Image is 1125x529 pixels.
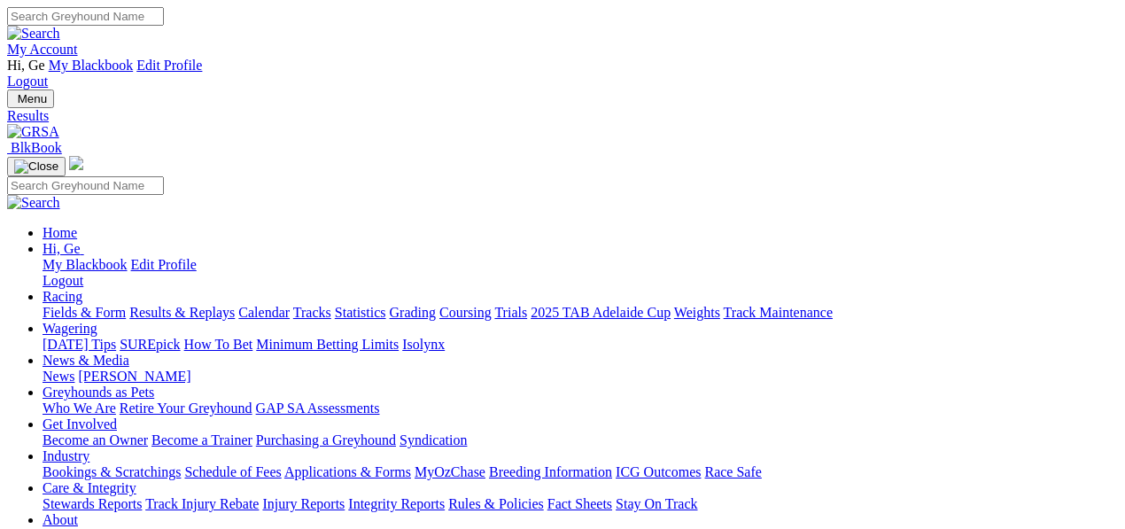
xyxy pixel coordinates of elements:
[7,58,45,73] span: Hi, Ge
[184,464,281,479] a: Schedule of Fees
[616,464,701,479] a: ICG Outcomes
[7,42,78,57] a: My Account
[184,337,253,352] a: How To Bet
[724,305,833,320] a: Track Maintenance
[129,305,235,320] a: Results & Replays
[120,401,252,416] a: Retire Your Greyhound
[348,496,445,511] a: Integrity Reports
[43,416,117,432] a: Get Involved
[43,385,154,400] a: Greyhounds as Pets
[7,140,62,155] a: BlkBook
[400,432,467,447] a: Syndication
[256,401,380,416] a: GAP SA Assessments
[49,58,134,73] a: My Blackbook
[43,496,142,511] a: Stewards Reports
[43,305,1118,321] div: Racing
[43,401,116,416] a: Who We Are
[43,401,1118,416] div: Greyhounds as Pets
[448,496,544,511] a: Rules & Policies
[7,26,60,42] img: Search
[7,74,48,89] a: Logout
[7,195,60,211] img: Search
[43,289,82,304] a: Racing
[120,337,180,352] a: SUREpick
[151,432,252,447] a: Become a Trainer
[7,157,66,176] button: Toggle navigation
[43,337,1118,353] div: Wagering
[43,353,129,368] a: News & Media
[43,480,136,495] a: Care & Integrity
[14,159,58,174] img: Close
[256,432,396,447] a: Purchasing a Greyhound
[69,156,83,170] img: logo-grsa-white.png
[43,257,128,272] a: My Blackbook
[43,369,1118,385] div: News & Media
[43,448,89,463] a: Industry
[256,337,399,352] a: Minimum Betting Limits
[7,176,164,195] input: Search
[238,305,290,320] a: Calendar
[262,496,345,511] a: Injury Reports
[439,305,492,320] a: Coursing
[704,464,761,479] a: Race Safe
[131,257,197,272] a: Edit Profile
[145,496,259,511] a: Track Injury Rebate
[43,496,1118,512] div: Care & Integrity
[43,241,84,256] a: Hi, Ge
[7,58,1118,89] div: My Account
[293,305,331,320] a: Tracks
[494,305,527,320] a: Trials
[43,432,1118,448] div: Get Involved
[43,369,74,384] a: News
[43,273,83,288] a: Logout
[284,464,411,479] a: Applications & Forms
[7,7,164,26] input: Search
[390,305,436,320] a: Grading
[43,464,1118,480] div: Industry
[415,464,485,479] a: MyOzChase
[43,512,78,527] a: About
[531,305,671,320] a: 2025 TAB Adelaide Cup
[7,108,1118,124] a: Results
[402,337,445,352] a: Isolynx
[489,464,612,479] a: Breeding Information
[43,225,77,240] a: Home
[43,257,1118,289] div: Hi, Ge
[43,241,81,256] span: Hi, Ge
[335,305,386,320] a: Statistics
[43,321,97,336] a: Wagering
[43,337,116,352] a: [DATE] Tips
[78,369,190,384] a: [PERSON_NAME]
[7,89,54,108] button: Toggle navigation
[7,124,59,140] img: GRSA
[136,58,202,73] a: Edit Profile
[547,496,612,511] a: Fact Sheets
[674,305,720,320] a: Weights
[616,496,697,511] a: Stay On Track
[18,92,47,105] span: Menu
[43,305,126,320] a: Fields & Form
[43,432,148,447] a: Become an Owner
[43,464,181,479] a: Bookings & Scratchings
[11,140,62,155] span: BlkBook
